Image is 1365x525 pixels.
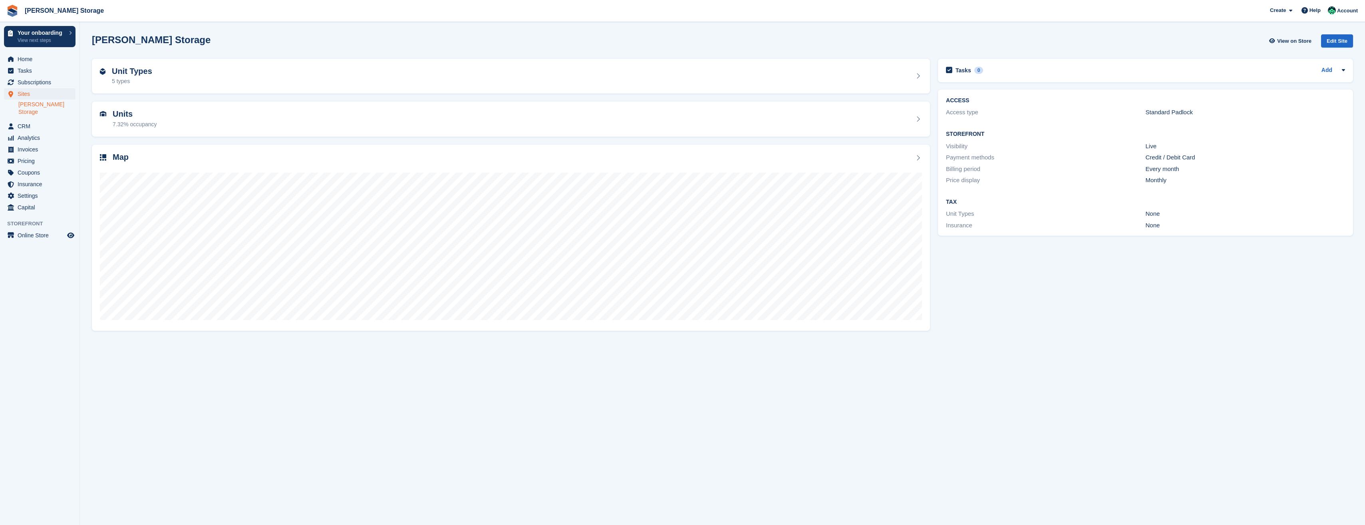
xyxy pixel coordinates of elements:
h2: Units [113,109,157,119]
a: Edit Site [1321,34,1353,51]
div: Billing period [946,165,1145,174]
span: Storefront [7,220,79,228]
span: Subscriptions [18,77,66,88]
span: Account [1337,7,1358,15]
h2: Tax [946,199,1345,205]
a: menu [4,77,76,88]
div: Standard Padlock [1146,108,1345,117]
span: Tasks [18,65,66,76]
span: Sites [18,88,66,99]
a: menu [4,179,76,190]
span: View on Store [1277,37,1311,45]
span: Coupons [18,167,66,178]
a: menu [4,167,76,178]
div: Edit Site [1321,34,1353,48]
div: Credit / Debit Card [1146,153,1345,162]
span: Invoices [18,144,66,155]
a: Your onboarding View next steps [4,26,76,47]
span: Capital [18,202,66,213]
h2: ACCESS [946,97,1345,104]
a: View on Store [1268,34,1315,48]
p: Your onboarding [18,30,65,36]
a: Preview store [66,231,76,240]
div: None [1146,209,1345,219]
div: 7.32% occupancy [113,120,157,129]
span: Help [1309,6,1321,14]
a: menu [4,65,76,76]
a: menu [4,132,76,143]
h2: Tasks [956,67,971,74]
span: CRM [18,121,66,132]
span: Online Store [18,230,66,241]
div: Unit Types [946,209,1145,219]
span: Create [1270,6,1286,14]
div: 0 [974,67,984,74]
h2: Map [113,153,129,162]
img: unit-type-icn-2b2737a686de81e16bb02015468b77c625bbabd49415b5ef34ead5e3b44a266d.svg [100,68,105,75]
span: Home [18,54,66,65]
img: map-icn-33ee37083ee616e46c38cad1a60f524a97daa1e2b2c8c0bc3eb3415660979fc1.svg [100,154,106,161]
div: 5 types [112,77,152,86]
a: Map [92,145,930,331]
span: Insurance [18,179,66,190]
a: menu [4,190,76,201]
div: Every month [1146,165,1345,174]
a: Add [1321,66,1332,75]
img: Andrew Norman [1328,6,1336,14]
h2: Storefront [946,131,1345,137]
div: Price display [946,176,1145,185]
img: unit-icn-7be61d7bf1b0ce9d3e12c5938cc71ed9869f7b940bace4675aadf7bd6d80202e.svg [100,111,106,117]
img: stora-icon-8386f47178a22dfd0bd8f6a31ec36ba5ce8667c1dd55bd0f319d3a0aa187defe.svg [6,5,18,17]
div: Access type [946,108,1145,117]
a: menu [4,144,76,155]
a: Unit Types 5 types [92,59,930,94]
div: Visibility [946,142,1145,151]
a: menu [4,121,76,132]
h2: [PERSON_NAME] Storage [92,34,211,45]
a: menu [4,155,76,167]
div: Live [1146,142,1345,151]
div: Monthly [1146,176,1345,185]
a: menu [4,54,76,65]
a: menu [4,88,76,99]
span: Analytics [18,132,66,143]
div: Insurance [946,221,1145,230]
a: menu [4,202,76,213]
div: Payment methods [946,153,1145,162]
a: [PERSON_NAME] Storage [22,4,107,17]
a: Units 7.32% occupancy [92,101,930,137]
a: [PERSON_NAME] Storage [18,101,76,116]
h2: Unit Types [112,67,152,76]
span: Settings [18,190,66,201]
div: None [1146,221,1345,230]
span: Pricing [18,155,66,167]
p: View next steps [18,37,65,44]
a: menu [4,230,76,241]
